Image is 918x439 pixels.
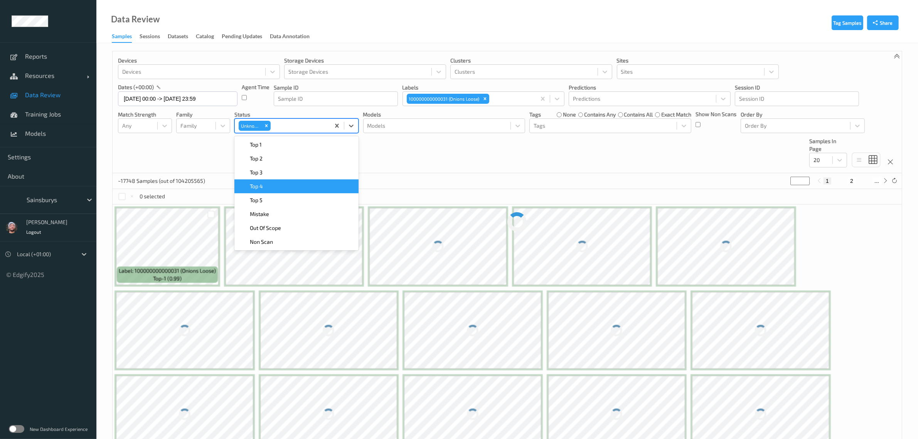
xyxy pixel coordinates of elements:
[250,238,273,246] span: Non Scan
[118,83,154,91] p: dates (+00:00)
[809,137,847,153] p: Samples In Page
[270,32,310,42] div: Data Annotation
[270,31,317,42] a: Data Annotation
[741,111,865,118] p: Order By
[832,15,863,30] button: Tag Samples
[407,94,481,104] div: 100000000000031 (Onions Loose)
[250,182,263,190] span: Top 4
[661,111,691,118] label: exact match
[140,32,160,42] div: Sessions
[111,15,160,23] div: Data Review
[250,224,281,232] span: Out Of Scope
[250,196,263,204] span: Top 5
[112,31,140,43] a: Samples
[696,110,736,118] p: Show Non Scans
[250,169,263,176] span: Top 3
[848,177,856,184] button: 2
[112,32,132,43] div: Samples
[176,111,230,118] p: Family
[563,111,576,118] label: none
[140,31,168,42] a: Sessions
[867,15,899,30] button: Share
[119,267,216,275] span: Label: 100000000000031 (Onions Loose)
[250,155,263,162] span: Top 2
[239,121,262,131] div: Unknown
[735,84,859,91] p: Session ID
[481,94,489,104] div: Remove 100000000000031 (Onions Loose)
[584,111,616,118] label: contains any
[250,210,269,218] span: Mistake
[262,121,271,131] div: Remove Unknown
[234,111,359,118] p: Status
[118,111,172,118] p: Match Strength
[284,57,446,64] p: Storage Devices
[196,32,214,42] div: Catalog
[569,84,731,91] p: Predictions
[168,32,188,42] div: Datasets
[153,275,182,282] span: top-1 (0.99)
[222,31,270,42] a: Pending Updates
[872,177,881,184] button: ...
[222,32,262,42] div: Pending Updates
[274,84,398,91] p: Sample ID
[250,141,262,149] span: Top 1
[140,192,165,200] p: 0 selected
[529,111,541,118] p: Tags
[118,57,280,64] p: Devices
[403,84,564,91] p: labels
[824,177,831,184] button: 1
[118,177,205,185] p: ~17748 Samples (out of 104205565)
[363,111,525,118] p: Models
[450,57,612,64] p: Clusters
[196,31,222,42] a: Catalog
[168,31,196,42] a: Datasets
[242,83,270,91] p: Agent Time
[624,111,653,118] label: contains all
[617,57,779,64] p: Sites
